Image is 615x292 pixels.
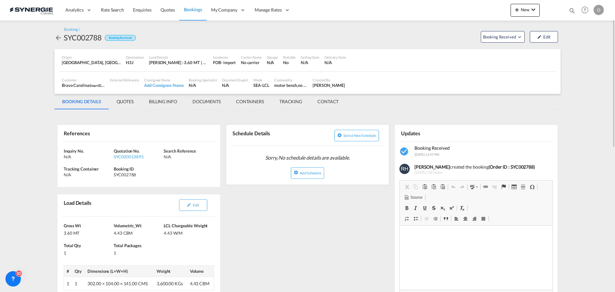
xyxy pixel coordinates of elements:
img: zIU+YAAAAAGSURBVAMAnWXEarWlwdAAAAAASUVORK5CYII= [399,164,410,174]
div: Booking Received [105,35,135,41]
md-icon: icon-magnify [569,7,576,14]
a: Superscript [447,204,456,212]
td: 1 [72,277,85,291]
span: 4.43 CBM [190,281,209,286]
a: Table [510,183,519,191]
div: Schedule Details [231,127,306,143]
span: [DATE] 10:16pm [414,170,548,175]
a: Anchor [499,183,508,191]
div: SEA-LCL [253,82,269,88]
md-icon: icon-plus 400-fg [513,6,521,13]
div: N/A [189,82,217,88]
span: Booking Received [414,145,450,151]
span: Quotes [160,7,175,13]
b: [PERSON_NAME] [414,164,450,170]
div: CNSHA, Shanghai, SH, China, Greater China & Far East Asia, Asia Pacific [62,60,121,65]
div: N/A [301,60,319,65]
div: Load Details [149,55,208,60]
div: - import [221,60,236,65]
button: icon-pencilEdit [530,31,558,43]
div: N/A [324,60,346,65]
span: Sorry, No schedule details are available. [263,152,352,164]
md-icon: icon-pencil [187,203,191,207]
div: SYC000013895 [114,154,162,160]
span: Quotation No. [114,148,140,154]
span: Enquiries [133,7,152,13]
div: Booking Specialist [189,78,217,82]
a: Paste (Ctrl+V) [420,183,429,191]
span: Gross Wt [64,223,81,228]
div: Bravo Carolina [62,82,105,88]
div: icon-arrow-left [54,32,64,43]
a: Italic (Ctrl+I) [411,204,420,212]
div: icon-magnify [569,7,576,17]
div: 1 [64,248,112,256]
a: Undo (Ctrl+Z) [449,183,458,191]
span: LCL Chargeable Weight [164,223,208,228]
button: icon-pencilEdit [179,199,207,211]
div: Delivery Date [324,55,346,60]
a: Align Right [470,214,479,223]
div: created the booking [414,164,548,170]
div: 3.60 MT [64,229,112,236]
span: Edit [193,203,199,207]
span: Total Qty [64,243,81,248]
b: (Order ID : SYC002788) [488,164,535,170]
span: 3,600.00 KGs [157,281,183,286]
a: Redo (Ctrl+Y) [458,183,467,191]
div: No carrier [241,60,262,65]
span: Booking Received [483,34,517,40]
span: Manage Rates [255,7,282,13]
md-tab-item: QUOTES [109,94,141,109]
th: # [64,266,72,277]
md-icon: icon-checkbox-marked-circle [399,146,410,157]
div: Destination [126,55,144,60]
a: Block Quote [441,214,450,223]
div: O [594,5,604,15]
a: Insert/Remove Numbered List [402,214,411,223]
div: Customer [62,78,105,82]
md-pagination-wrapper: Use the left and right arrow keys to navigate between tabs [54,94,346,109]
div: Rollable [283,55,296,60]
md-icon: icon-arrow-left [54,34,62,42]
span: Inquiry No. [64,148,84,154]
a: Justify [479,214,488,223]
div: 4.43 CBM [114,229,162,236]
md-tab-item: CONTACT [310,94,346,109]
div: Commodity [274,78,307,82]
a: Insert/Remove Bulleted List [411,214,420,223]
span: Volumetric_Wt [114,223,142,228]
a: Subscript [438,204,447,212]
div: Consignee Name [144,78,184,82]
span: Search Reference [164,148,196,154]
div: H3J [126,60,144,65]
div: SYC002788 [64,32,102,43]
div: FOB [213,60,221,65]
th: Weight [154,266,187,277]
span: Help [579,4,590,15]
md-tab-item: BOOKING DETAILS [54,94,109,109]
div: Booking / [64,27,80,32]
div: N/A [64,154,112,160]
md-tab-item: CONTAINERS [228,94,272,109]
a: Bold (Ctrl+B) [402,204,411,212]
md-icon: icon-plus-circle [294,170,298,175]
a: Paste from Word [438,183,447,191]
div: Carrier Name [241,55,262,60]
md-icon: icon-chevron-down [529,6,537,13]
button: icon-plus 400-fgNewicon-chevron-down [511,4,540,17]
a: Unlink [490,183,499,191]
div: Voyage [267,55,278,60]
div: Load Details [62,197,94,213]
div: Created By [313,78,345,82]
span: Rate Search [101,7,124,13]
a: Remove Format [458,204,467,212]
a: Increase Indent [431,214,440,223]
span: SmartD technologies Inc [89,83,127,88]
div: Help [579,4,594,16]
th: Volume [187,266,214,277]
span: Select new schedule [343,133,376,138]
img: 1f56c880d42311ef80fc7dca854c8e59.png [10,3,53,17]
md-tab-item: BILLING INFO [141,94,185,109]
